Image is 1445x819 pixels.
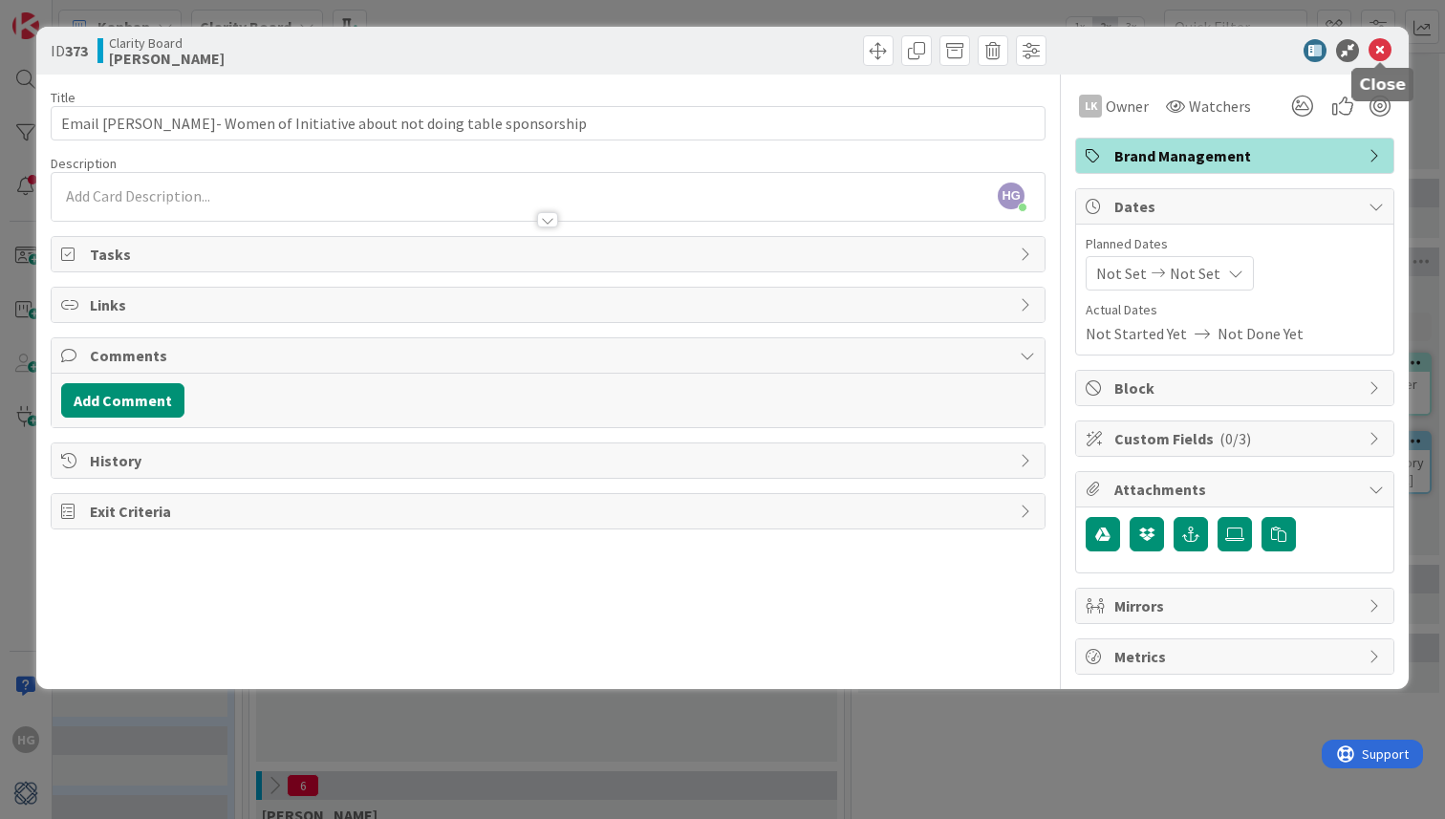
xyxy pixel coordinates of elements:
[1106,95,1149,118] span: Owner
[1360,75,1407,94] h5: Close
[109,51,225,66] b: [PERSON_NAME]
[1114,144,1359,167] span: Brand Management
[51,106,1046,140] input: type card name here...
[51,155,117,172] span: Description
[1086,322,1187,345] span: Not Started Yet
[1114,478,1359,501] span: Attachments
[1086,300,1384,320] span: Actual Dates
[1170,262,1220,285] span: Not Set
[1096,262,1147,285] span: Not Set
[1086,234,1384,254] span: Planned Dates
[90,449,1010,472] span: History
[90,293,1010,316] span: Links
[90,500,1010,523] span: Exit Criteria
[1114,594,1359,617] span: Mirrors
[998,183,1024,209] span: HG
[109,35,225,51] span: Clarity Board
[1218,322,1304,345] span: Not Done Yet
[40,3,87,26] span: Support
[61,383,184,418] button: Add Comment
[65,41,88,60] b: 373
[1189,95,1251,118] span: Watchers
[1114,377,1359,399] span: Block
[1079,95,1102,118] div: LK
[1114,195,1359,218] span: Dates
[51,39,88,62] span: ID
[1114,427,1359,450] span: Custom Fields
[51,89,75,106] label: Title
[1114,645,1359,668] span: Metrics
[90,243,1010,266] span: Tasks
[1219,429,1251,448] span: ( 0/3 )
[90,344,1010,367] span: Comments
